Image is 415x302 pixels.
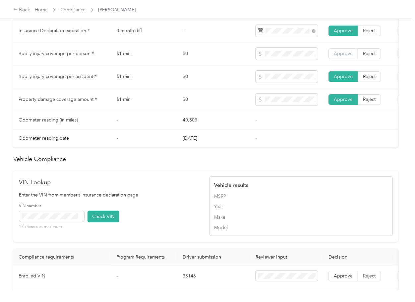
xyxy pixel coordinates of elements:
td: - [111,129,177,148]
span: Model [214,224,388,231]
td: $0 [177,65,250,88]
p: 17 characters maximum [19,224,84,230]
button: Check VIN [88,211,119,222]
span: [PERSON_NAME] [98,6,136,13]
td: - [111,265,177,287]
td: Bodily injury coverage per person * [13,42,111,65]
td: 40,803 [177,111,250,129]
th: Decision [323,249,393,265]
td: Odometer reading (in miles) [13,111,111,129]
td: - [111,111,177,129]
span: Insurance Declaration expiration * [19,28,89,34]
td: $1 min [111,42,177,65]
td: Enrolled VIN [13,265,111,287]
span: Property damage coverage amount * [19,97,97,102]
td: 33146 [177,265,250,287]
td: Property damage coverage amount * [13,88,111,111]
span: - [256,135,257,141]
span: Reject [363,28,376,34]
td: $0 [177,42,250,65]
iframe: Everlance-gr Chat Button Frame [378,265,415,302]
td: Odometer reading date [13,129,111,148]
p: Enter the VIN from member’s insurance declaration page [19,191,203,198]
td: Bodily injury coverage per accident * [13,65,111,88]
td: $1 min [111,65,177,88]
span: Odometer reading date [19,135,69,141]
h2: VIN Lookup [19,178,203,187]
span: Reject [363,74,376,79]
h2: Vehicle Compliance [13,155,398,164]
span: Approve [334,273,353,279]
th: Program Requirements [111,249,177,265]
td: 0 month-diff [111,20,177,42]
td: - [177,20,250,42]
span: Bodily injury coverage per accident * [19,74,96,79]
td: [DATE] [177,129,250,148]
span: Odometer reading (in miles) [19,117,78,123]
span: Enrolled VIN [19,273,45,279]
span: Reject [363,97,376,102]
span: Reject [363,51,376,56]
span: Reject [363,273,376,279]
a: Compliance [61,7,86,13]
h4: Vehicle results [214,181,388,189]
label: VIN number [19,203,84,209]
span: Bodily injury coverage per person * [19,51,94,56]
span: MSRP [214,193,388,200]
span: Approve [334,28,353,34]
span: Year [214,203,388,210]
span: - [256,117,257,123]
td: Insurance Declaration expiration * [13,20,111,42]
td: $1 min [111,88,177,111]
th: Driver submission [177,249,250,265]
span: Approve [334,97,353,102]
span: Approve [334,51,353,56]
span: Make [214,214,388,221]
a: Home [35,7,48,13]
div: Back [13,6,30,14]
th: Compliance requirements [13,249,111,265]
td: $0 [177,88,250,111]
span: Approve [334,74,353,79]
th: Reviewer input [250,249,323,265]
